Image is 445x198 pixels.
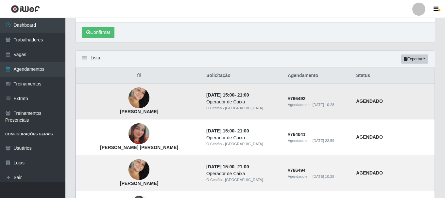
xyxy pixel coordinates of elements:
time: 21:00 [237,92,249,98]
div: O Cestão - [GEOGRAPHIC_DATA] [206,105,280,111]
div: O Cestão - [GEOGRAPHIC_DATA] [206,177,280,183]
div: Agendado em: [288,138,348,144]
strong: - [206,128,249,133]
img: Amanda Almeida da silva [128,154,149,186]
div: Agendado em: [288,102,348,108]
strong: # 766492 [288,96,306,101]
time: [DATE] 22:59 [313,139,334,143]
strong: AGENDADO [356,99,383,104]
strong: - [206,92,249,98]
time: [DATE] 10:28 [313,103,334,107]
time: 21:00 [237,164,249,169]
strong: # 766494 [288,168,306,173]
time: 21:00 [237,128,249,133]
img: Amanda Almeida da silva [128,82,149,114]
strong: # 764041 [288,132,306,137]
div: Lista [76,51,435,68]
div: Agendado em: [288,174,348,179]
th: Status [352,68,435,84]
strong: AGENDADO [356,134,383,140]
strong: - [206,164,249,169]
img: Ana Caroline Almeida da Silva [128,123,149,144]
div: O Cestão - [GEOGRAPHIC_DATA] [206,141,280,147]
strong: [PERSON_NAME] [120,109,158,114]
time: [DATE] 15:00 [206,164,234,169]
button: Confirmar [82,27,114,38]
time: [DATE] 15:00 [206,128,234,133]
div: Operador de Caixa [206,99,280,105]
th: Agendamento [284,68,352,84]
strong: [PERSON_NAME] [PERSON_NAME] [100,145,178,150]
time: [DATE] 10:29 [313,175,334,178]
time: [DATE] 15:00 [206,92,234,98]
strong: AGENDADO [356,170,383,175]
div: Operador de Caixa [206,170,280,177]
strong: [PERSON_NAME] [120,181,158,186]
button: Exportar [401,54,428,64]
div: Operador de Caixa [206,134,280,141]
th: Solicitação [202,68,284,84]
img: CoreUI Logo [11,5,40,13]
